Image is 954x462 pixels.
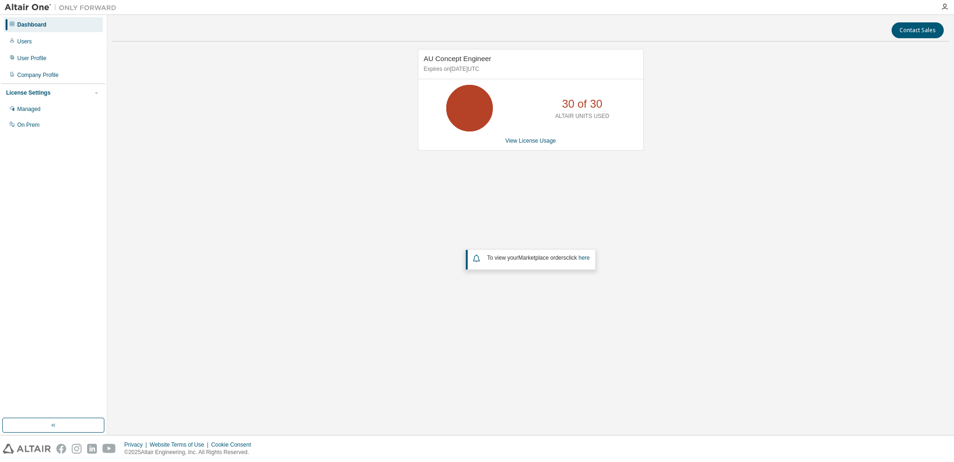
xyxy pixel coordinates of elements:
[17,121,40,129] div: On Prem
[124,448,257,456] p: © 2025 Altair Engineering, Inc. All Rights Reserved.
[518,255,566,261] em: Marketplace orders
[102,444,116,454] img: youtube.svg
[72,444,82,454] img: instagram.svg
[424,55,491,62] span: AU Concept Engineer
[17,21,47,28] div: Dashboard
[150,441,211,448] div: Website Terms of Use
[562,96,602,112] p: 30 of 30
[17,71,59,79] div: Company Profile
[17,38,32,45] div: Users
[3,444,51,454] img: altair_logo.svg
[87,444,97,454] img: linkedin.svg
[505,138,556,144] a: View License Usage
[211,441,256,448] div: Cookie Consent
[555,112,609,120] p: ALTAIR UNITS USED
[17,105,41,113] div: Managed
[17,55,47,62] div: User Profile
[5,3,121,12] img: Altair One
[487,255,590,261] span: To view your click
[124,441,150,448] div: Privacy
[892,22,944,38] button: Contact Sales
[579,255,590,261] a: here
[56,444,66,454] img: facebook.svg
[424,65,635,73] p: Expires on [DATE] UTC
[6,89,50,97] div: License Settings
